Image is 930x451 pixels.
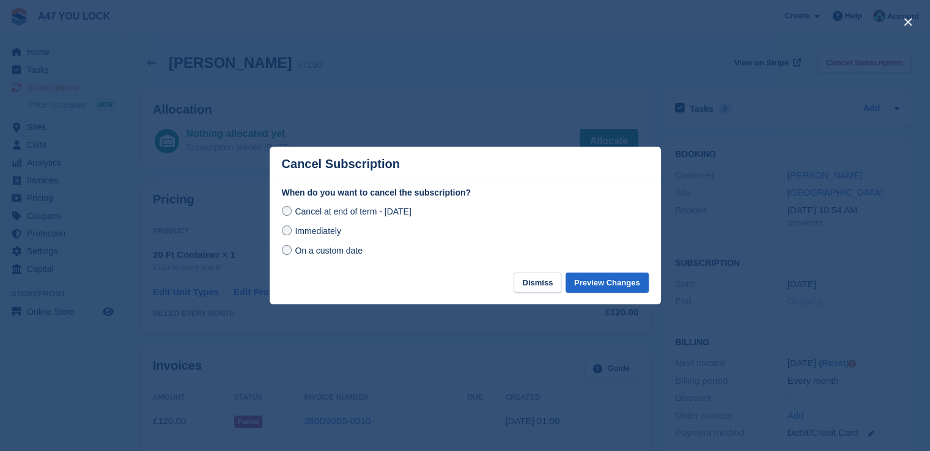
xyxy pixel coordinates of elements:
span: Immediately [295,226,341,236]
label: When do you want to cancel the subscription? [282,186,649,199]
input: Immediately [282,226,292,235]
input: On a custom date [282,245,292,255]
input: Cancel at end of term - [DATE] [282,206,292,216]
button: Dismiss [514,273,561,293]
span: On a custom date [295,246,363,255]
button: close [898,12,918,32]
span: Cancel at end of term - [DATE] [295,207,411,216]
button: Preview Changes [566,273,649,293]
p: Cancel Subscription [282,157,400,171]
